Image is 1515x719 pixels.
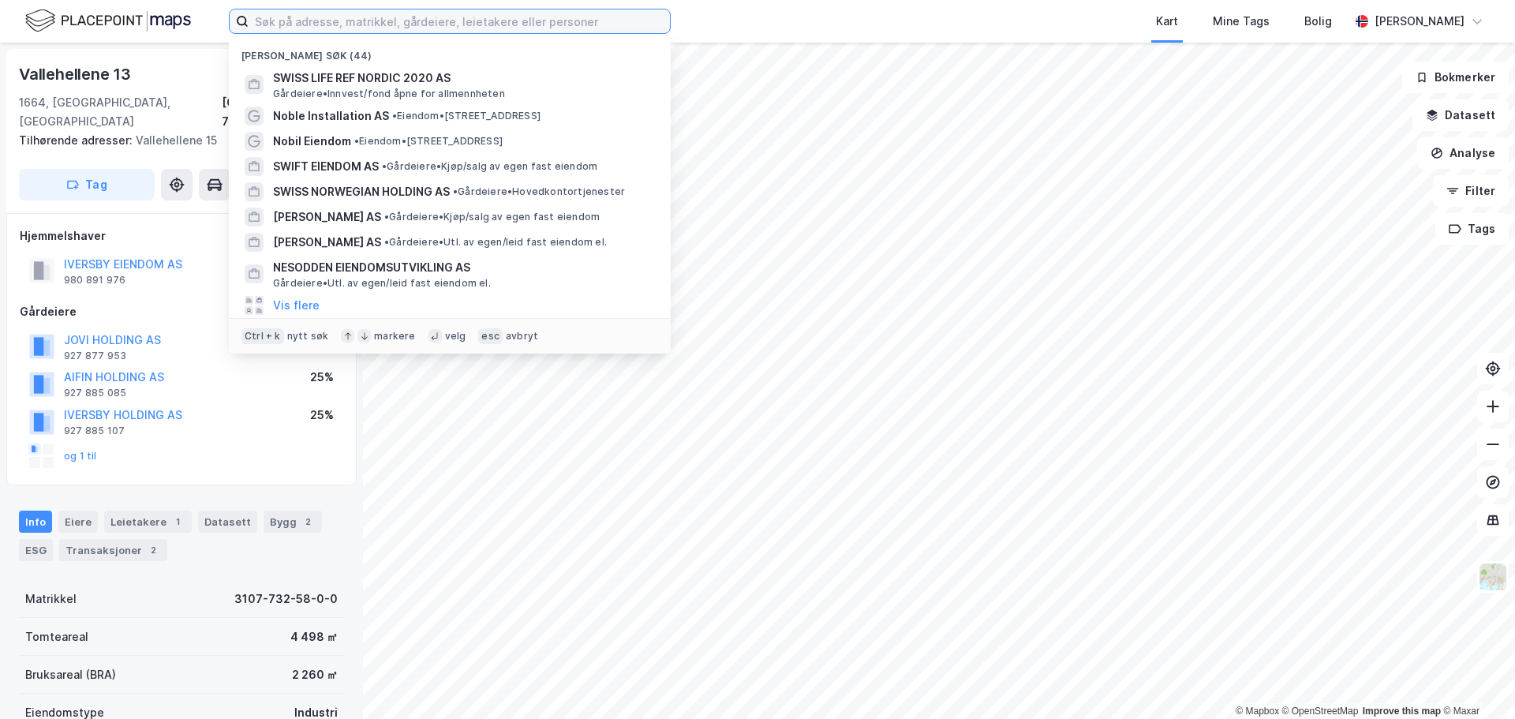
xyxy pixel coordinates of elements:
[1433,175,1509,207] button: Filter
[300,514,316,530] div: 2
[374,330,415,343] div: markere
[1417,137,1509,169] button: Analyse
[1375,12,1464,31] div: [PERSON_NAME]
[506,330,538,343] div: avbryt
[273,157,379,176] span: SWIFT EIENDOM AS
[20,302,343,321] div: Gårdeiere
[25,627,88,646] div: Tomteareal
[170,514,185,530] div: 1
[292,665,338,684] div: 2 260 ㎡
[234,590,338,609] div: 3107-732-58-0-0
[1435,213,1509,245] button: Tags
[1412,99,1509,131] button: Datasett
[19,131,331,150] div: Vallehellene 15
[19,62,134,87] div: Vallehellene 13
[273,296,320,315] button: Vis flere
[1478,562,1508,592] img: Z
[382,160,597,173] span: Gårdeiere • Kjøp/salg av egen fast eiendom
[19,511,52,533] div: Info
[25,7,191,35] img: logo.f888ab2527a4732fd821a326f86c7f29.svg
[273,132,351,151] span: Nobil Eiendom
[1402,62,1509,93] button: Bokmerker
[1213,12,1270,31] div: Mine Tags
[264,511,322,533] div: Bygg
[384,211,389,223] span: •
[384,236,607,249] span: Gårdeiere • Utl. av egen/leid fast eiendom el.
[384,211,600,223] span: Gårdeiere • Kjøp/salg av egen fast eiendom
[392,110,541,122] span: Eiendom • [STREET_ADDRESS]
[64,425,125,437] div: 927 885 107
[392,110,397,122] span: •
[64,350,126,362] div: 927 877 953
[273,208,381,227] span: [PERSON_NAME] AS
[1304,12,1332,31] div: Bolig
[58,511,98,533] div: Eiere
[273,107,389,125] span: Noble Installation AS
[384,236,389,248] span: •
[59,539,167,561] div: Transaksjoner
[25,590,77,609] div: Matrikkel
[273,69,652,88] span: SWISS LIFE REF NORDIC 2020 AS
[64,274,125,286] div: 980 891 976
[241,328,284,344] div: Ctrl + k
[290,627,338,646] div: 4 498 ㎡
[1363,706,1441,717] a: Improve this map
[453,185,458,197] span: •
[453,185,625,198] span: Gårdeiere • Hovedkontortjenester
[273,258,652,277] span: NESODDEN EIENDOMSUTVIKLING AS
[222,93,344,131] div: [GEOGRAPHIC_DATA], 732/58
[310,406,334,425] div: 25%
[1436,643,1515,719] div: Kontrollprogram for chat
[64,387,126,399] div: 927 885 085
[1436,643,1515,719] iframe: Chat Widget
[354,135,359,147] span: •
[287,330,329,343] div: nytt søk
[310,368,334,387] div: 25%
[1156,12,1178,31] div: Kart
[273,277,491,290] span: Gårdeiere • Utl. av egen/leid fast eiendom el.
[198,511,257,533] div: Datasett
[19,539,53,561] div: ESG
[20,227,343,245] div: Hjemmelshaver
[273,88,505,100] span: Gårdeiere • Innvest/fond åpne for allmennheten
[1236,706,1279,717] a: Mapbox
[354,135,503,148] span: Eiendom • [STREET_ADDRESS]
[249,9,670,33] input: Søk på adresse, matrikkel, gårdeiere, leietakere eller personer
[19,93,222,131] div: 1664, [GEOGRAPHIC_DATA], [GEOGRAPHIC_DATA]
[445,330,466,343] div: velg
[19,133,136,147] span: Tilhørende adresser:
[19,169,155,200] button: Tag
[273,233,381,252] span: [PERSON_NAME] AS
[382,160,387,172] span: •
[104,511,192,533] div: Leietakere
[1282,706,1359,717] a: OpenStreetMap
[145,542,161,558] div: 2
[229,37,671,66] div: [PERSON_NAME] søk (44)
[273,182,450,201] span: SWISS NORWEGIAN HOLDING AS
[25,665,116,684] div: Bruksareal (BRA)
[478,328,503,344] div: esc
